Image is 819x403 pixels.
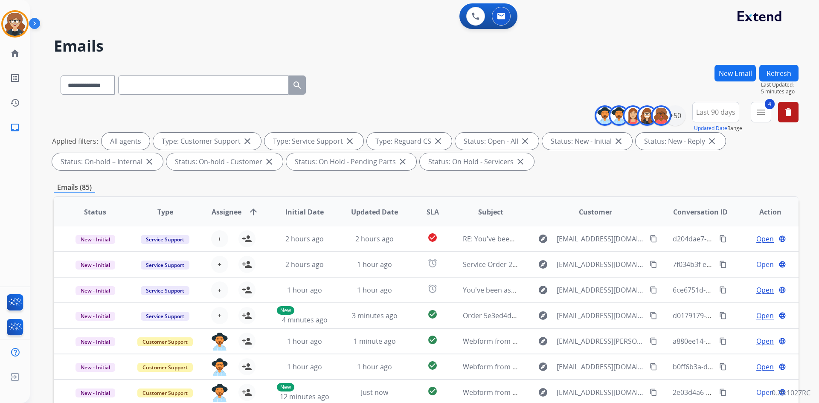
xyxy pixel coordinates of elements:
mat-icon: person_add [242,336,252,346]
span: Service Support [141,235,189,244]
mat-icon: close [433,136,443,146]
div: Status: On-hold – Internal [52,153,163,170]
span: Customer Support [137,363,193,372]
mat-icon: content_copy [719,389,727,396]
mat-icon: explore [538,336,548,346]
mat-icon: inbox [10,122,20,133]
span: Webform from [EMAIL_ADDRESS][PERSON_NAME][DOMAIN_NAME] on [DATE] [463,336,709,346]
mat-icon: person_add [242,362,252,372]
span: Range [694,125,742,132]
mat-icon: person_add [242,234,252,244]
mat-icon: person_add [242,387,252,397]
span: Customer [579,207,612,217]
span: d204dae7-3cc3-4a07-a610-f8fc8b290fa6 [673,234,799,244]
mat-icon: content_copy [719,337,727,345]
span: 3 minutes ago [352,311,398,320]
div: Status: New - Reply [636,133,726,150]
span: 4 minutes ago [282,315,328,325]
mat-icon: content_copy [650,389,657,396]
mat-icon: close [398,157,408,167]
span: Open [756,336,774,346]
span: Subject [478,207,503,217]
span: New - Initial [76,337,115,346]
button: Refresh [759,65,799,81]
div: Status: Open - All [455,133,539,150]
span: 5 minutes ago [761,88,799,95]
mat-icon: explore [538,259,548,270]
mat-icon: menu [756,107,766,117]
span: b0ff6b3a-d165-4fdc-990c-c7f04b47ce00 [673,362,798,371]
span: 7f034b3f-e864-4f0c-8271-08ba4713df03 [673,260,798,269]
span: 2 hours ago [355,234,394,244]
mat-icon: content_copy [650,286,657,294]
mat-icon: content_copy [719,235,727,243]
span: + [218,285,221,295]
span: 1 hour ago [357,285,392,295]
button: New Email [714,65,756,81]
span: Last Updated: [761,81,799,88]
span: Last 90 days [696,110,735,114]
div: Status: On-hold - Customer [166,153,283,170]
p: Emails (85) [54,182,95,193]
span: [EMAIL_ADDRESS][PERSON_NAME][DOMAIN_NAME] [557,336,645,346]
mat-icon: content_copy [650,337,657,345]
p: New [277,383,294,391]
mat-icon: content_copy [650,363,657,371]
p: Applied filters: [52,136,98,146]
span: a880ee14-8390-482c-a7e1-d3c3ae51cae9 [673,336,803,346]
span: Just now [361,388,388,397]
div: Type: Customer Support [153,133,261,150]
span: + [218,234,221,244]
span: Customer Support [137,337,193,346]
span: 1 hour ago [287,285,322,295]
mat-icon: explore [538,310,548,321]
span: Webform from [EMAIL_ADDRESS][DOMAIN_NAME] on [DATE] [463,388,656,397]
mat-icon: arrow_upward [248,207,258,217]
button: + [211,230,228,247]
span: d0179179-8a88-4bb3-9d58-87b16f4483af [673,311,803,320]
mat-icon: person_add [242,310,252,321]
div: Type: Service Support [264,133,363,150]
mat-icon: check_circle [427,386,438,396]
mat-icon: explore [538,362,548,372]
span: Open [756,362,774,372]
span: Initial Date [285,207,324,217]
mat-icon: check_circle [427,309,438,319]
h2: Emails [54,38,799,55]
mat-icon: close [345,136,355,146]
span: 2 hours ago [285,234,324,244]
mat-icon: search [292,80,302,90]
mat-icon: language [778,363,786,371]
mat-icon: language [778,286,786,294]
p: 0.20.1027RC [772,388,810,398]
span: 1 minute ago [354,336,396,346]
span: 2e03d4a6-5a02-456b-b347-4c001f3d9c90 [673,388,803,397]
span: Service Order 24b4a753-f184-4e41-a5a7-ab9416dc89a0 Booked with Velofix [463,260,703,269]
mat-icon: content_copy [650,261,657,268]
span: [EMAIL_ADDRESS][DOMAIN_NAME] [557,234,645,244]
span: [EMAIL_ADDRESS][DOMAIN_NAME] [557,285,645,295]
p: New [277,306,294,315]
button: + [211,307,228,324]
mat-icon: explore [538,285,548,295]
mat-icon: close [520,136,530,146]
mat-icon: language [778,235,786,243]
span: You've been assigned a new service order: 174a594b-2e3a-4343-ad0a-a920a63623b1 [463,285,733,295]
span: Assignee [212,207,241,217]
th: Action [729,197,799,227]
span: Open [756,259,774,270]
mat-icon: explore [538,387,548,397]
mat-icon: delete [783,107,793,117]
span: Service Support [141,312,189,321]
mat-icon: check_circle [427,232,438,243]
span: Conversation ID [673,207,728,217]
mat-icon: check_circle [427,335,438,345]
span: RE: You've been assigned a new service order: 768d98d7-945e-4c19-95f7-eeff805e74b7 [463,234,740,244]
span: Open [756,310,774,321]
span: 4 [765,99,775,109]
span: New - Initial [76,389,115,397]
span: [EMAIL_ADDRESS][DOMAIN_NAME] [557,362,645,372]
button: + [211,281,228,299]
span: [EMAIL_ADDRESS][DOMAIN_NAME] [557,259,645,270]
mat-icon: explore [538,234,548,244]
